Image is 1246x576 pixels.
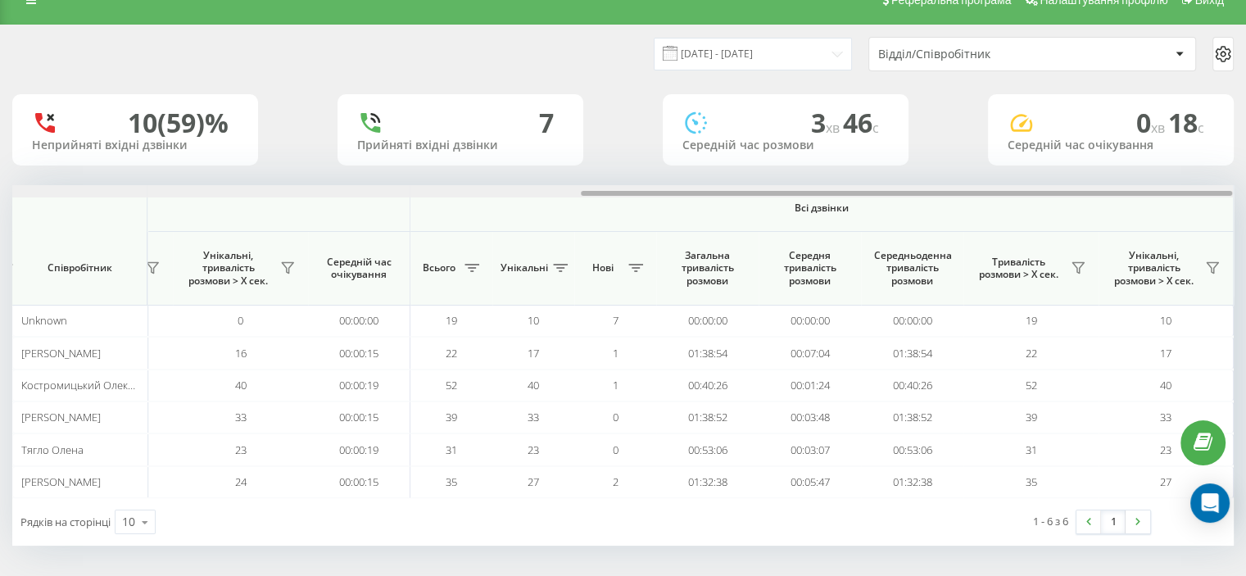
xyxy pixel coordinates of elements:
td: 00:00:15 [308,401,410,433]
span: Загальна тривалість розмови [668,249,746,288]
span: [PERSON_NAME] [21,474,101,489]
span: Всього [419,261,460,274]
div: Середній час розмови [682,138,889,152]
span: [PERSON_NAME] [21,346,101,361]
td: 00:53:06 [861,433,963,465]
span: 27 [528,474,539,489]
td: 00:00:19 [308,433,410,465]
span: 23 [235,442,247,457]
span: 33 [1160,410,1171,424]
span: 18 [1168,105,1204,140]
span: 0 [238,313,243,328]
div: Неприйняті вхідні дзвінки [32,138,238,152]
span: 1 [613,346,618,361]
span: 46 [843,105,879,140]
span: 40 [235,378,247,392]
span: 10 [1160,313,1171,328]
div: Відділ/Співробітник [878,48,1074,61]
div: Середній час очікування [1008,138,1214,152]
span: 3 [811,105,843,140]
td: 00:00:00 [308,305,410,337]
td: 00:00:15 [308,466,410,498]
div: 10 [122,514,135,530]
span: Унікальні, тривалість розмови > Х сек. [1107,249,1200,288]
span: 31 [1026,442,1037,457]
a: 1 [1101,510,1126,533]
span: 24 [235,474,247,489]
td: 00:00:00 [861,305,963,337]
span: 0 [613,442,618,457]
span: Унікальні, тривалість розмови > Х сек. [181,249,275,288]
span: 17 [528,346,539,361]
span: 16 [235,346,247,361]
span: 39 [446,410,457,424]
td: 00:40:26 [861,370,963,401]
div: Прийняті вхідні дзвінки [357,138,564,152]
div: 7 [539,107,554,138]
span: Unknown [21,313,67,328]
span: 23 [528,442,539,457]
span: 19 [1026,313,1037,328]
td: 00:05:47 [759,466,861,498]
td: 00:01:24 [759,370,861,401]
span: 39 [1026,410,1037,424]
td: 01:38:52 [656,401,759,433]
div: 10 (59)% [128,107,229,138]
span: 35 [446,474,457,489]
span: Середній час очікування [320,256,397,281]
span: 7 [613,313,618,328]
span: c [1198,119,1204,137]
span: 22 [1026,346,1037,361]
span: 27 [1160,474,1171,489]
span: 0 [613,410,618,424]
span: 10 [528,313,539,328]
span: 0 [1136,105,1168,140]
span: 40 [1160,378,1171,392]
span: хв [826,119,843,137]
span: 1 [613,378,618,392]
span: Унікальні [501,261,548,274]
span: 19 [446,313,457,328]
span: 2 [613,474,618,489]
span: Костромицький Олександр [21,378,157,392]
span: Середня тривалість розмови [771,249,849,288]
td: 01:38:54 [656,337,759,369]
span: c [872,119,879,137]
td: 00:00:15 [308,337,410,369]
span: Всі дзвінки [459,202,1185,215]
span: 33 [235,410,247,424]
td: 00:00:19 [308,370,410,401]
span: 17 [1160,346,1171,361]
td: 00:03:48 [759,401,861,433]
span: Середньоденна тривалість розмови [873,249,951,288]
td: 01:38:54 [861,337,963,369]
td: 00:53:06 [656,433,759,465]
td: 00:00:00 [759,305,861,337]
span: 23 [1160,442,1171,457]
span: Нові [582,261,623,274]
span: хв [1151,119,1168,137]
span: 52 [1026,378,1037,392]
td: 00:40:26 [656,370,759,401]
span: Співробітник [26,261,133,274]
span: Тягло Олена [21,442,84,457]
td: 00:07:04 [759,337,861,369]
span: [PERSON_NAME] [21,410,101,424]
span: 31 [446,442,457,457]
span: Рядків на сторінці [20,515,111,529]
span: 35 [1026,474,1037,489]
div: Open Intercom Messenger [1190,483,1230,523]
span: 33 [528,410,539,424]
td: 01:32:38 [656,466,759,498]
td: 01:38:52 [861,401,963,433]
span: 52 [446,378,457,392]
div: 1 - 6 з 6 [1033,513,1068,529]
span: Тривалість розмови > Х сек. [972,256,1066,281]
td: 00:03:07 [759,433,861,465]
td: 00:00:00 [656,305,759,337]
span: 40 [528,378,539,392]
span: 22 [446,346,457,361]
td: 01:32:38 [861,466,963,498]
